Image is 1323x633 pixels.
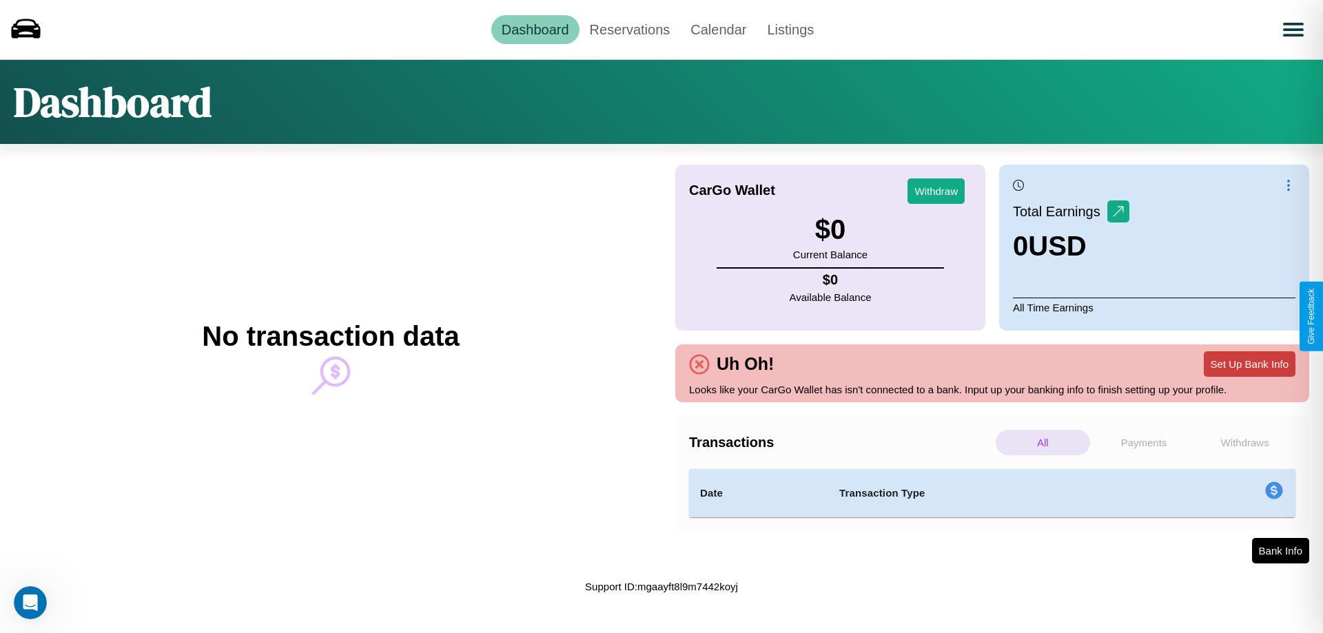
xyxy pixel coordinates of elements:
[1013,231,1129,262] h3: 0 USD
[1204,351,1295,377] button: Set Up Bank Info
[710,354,781,374] h4: Uh Oh!
[1306,289,1316,344] div: Give Feedback
[689,435,992,450] h4: Transactions
[1252,538,1309,563] button: Bank Info
[790,288,872,307] p: Available Balance
[700,485,817,501] h4: Date
[1198,430,1292,455] p: Withdraws
[1097,430,1191,455] p: Payments
[1013,199,1107,224] p: Total Earnings
[907,178,965,204] button: Withdraw
[14,74,212,130] h1: Dashboard
[689,380,1295,399] p: Looks like your CarGo Wallet has isn't connected to a bank. Input up your banking info to finish ...
[793,245,868,264] p: Current Balance
[839,485,1152,501] h4: Transaction Type
[580,15,681,44] a: Reservations
[689,183,775,198] h4: CarGo Wallet
[996,430,1090,455] p: All
[689,469,1295,517] table: simple table
[585,577,738,596] p: Support ID: mgaayft8l9m7442koyj
[491,15,580,44] a: Dashboard
[1013,298,1295,317] p: All Time Earnings
[1274,10,1313,49] button: Open menu
[680,15,757,44] a: Calendar
[790,272,872,288] h4: $ 0
[793,214,868,245] h3: $ 0
[202,321,459,352] h2: No transaction data
[757,15,824,44] a: Listings
[14,586,47,619] iframe: Intercom live chat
